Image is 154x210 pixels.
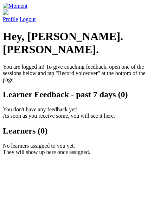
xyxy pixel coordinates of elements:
[3,90,151,99] h2: Learner Feedback - past 7 days (0)
[3,126,151,136] h2: Learners (0)
[3,9,151,22] a: Profile
[3,9,8,15] img: default_avatar-b4e2223d03051bc43aaaccfb402a43260a3f17acc7fafc1603fdf008d6cba3c9.png
[3,30,151,56] h1: Hey, [PERSON_NAME].[PERSON_NAME].
[3,143,151,155] p: No learners assigned to you yet. They will show up here once assigned.
[20,16,36,22] a: Logout
[3,64,151,83] p: You are logged in! To give coaching feedback, open one of the sessions below and tap "Record voic...
[3,106,151,119] p: You don't have any feedback yet! As soon as you receive some, you will see it here.
[3,3,27,9] img: Moment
